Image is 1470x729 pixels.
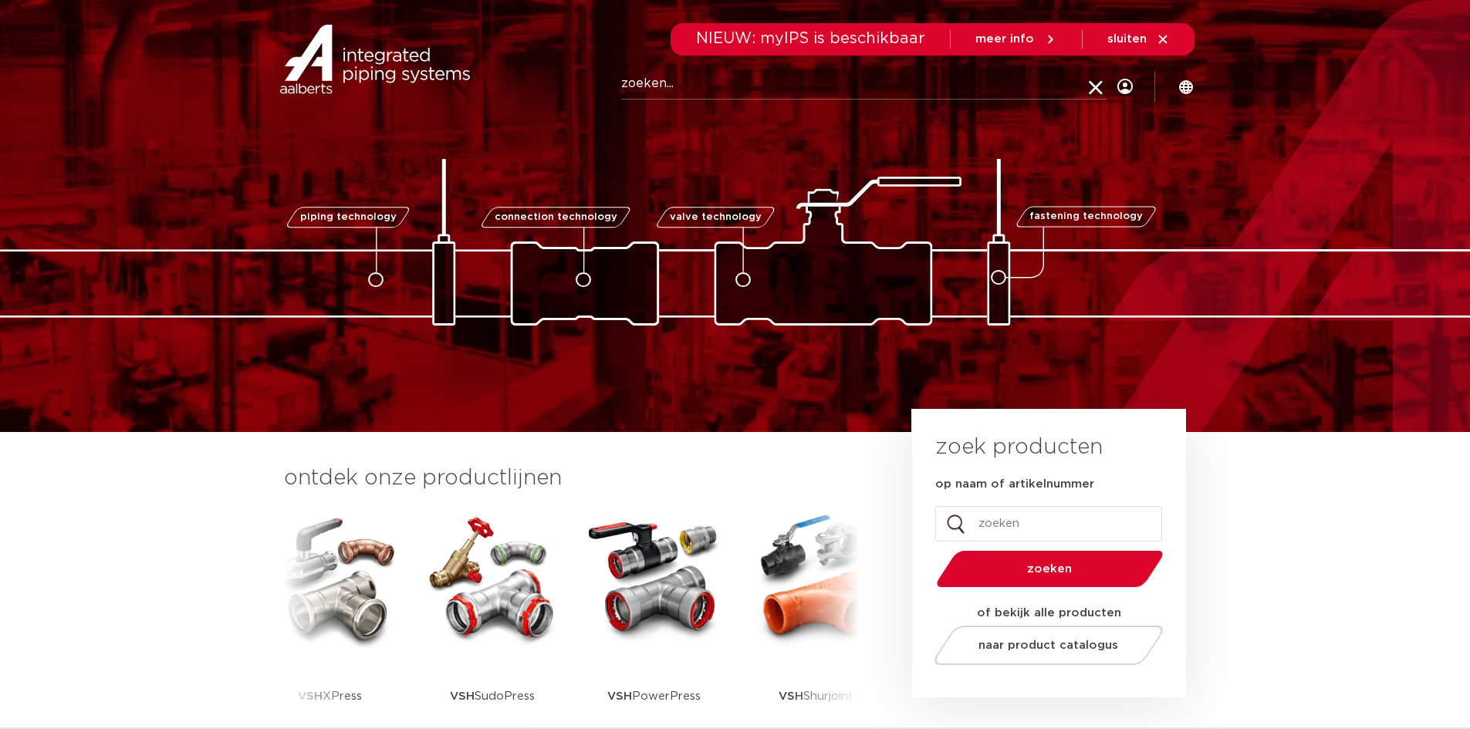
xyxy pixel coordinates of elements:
strong: VSH [779,690,803,702]
span: meer info [975,33,1034,45]
h3: zoek producten [935,432,1103,463]
a: meer info [975,32,1057,46]
strong: VSH [298,690,323,702]
strong: VSH [607,690,632,702]
h3: ontdek onze productlijnen [284,463,860,494]
div: my IPS [1117,56,1133,118]
input: zoeken [935,506,1162,542]
span: zoeken [976,563,1124,575]
strong: of bekijk alle producten [977,607,1121,619]
span: connection technology [494,212,617,222]
span: fastening technology [1029,212,1143,222]
button: zoeken [930,549,1169,589]
span: NIEUW: myIPS is beschikbaar [696,31,925,46]
span: valve technology [670,212,762,222]
span: piping technology [300,212,397,222]
strong: VSH [450,690,475,702]
a: sluiten [1107,32,1170,46]
a: naar product catalogus [930,626,1167,665]
span: sluiten [1107,33,1147,45]
input: zoeken... [621,69,1107,100]
span: naar product catalogus [978,640,1118,651]
label: op naam of artikelnummer [935,477,1094,492]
